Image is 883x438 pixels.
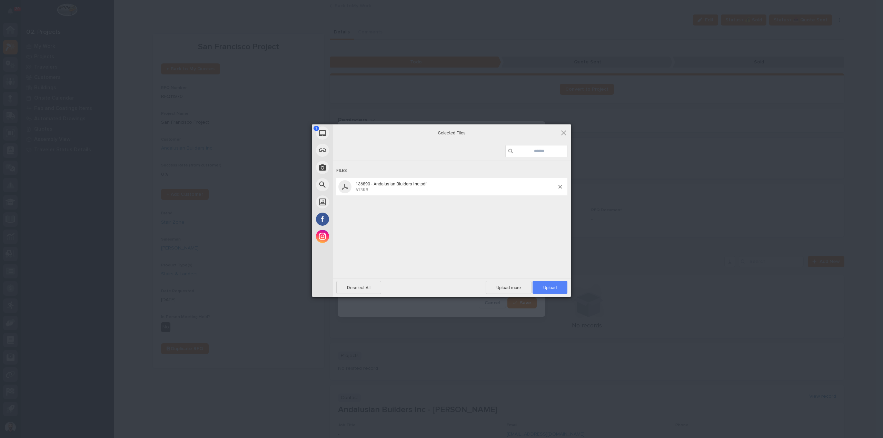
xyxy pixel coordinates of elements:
span: 136890 - Andalusian Biulders Inc.pdf [354,181,558,193]
span: 613KB [356,187,368,192]
span: Upload [533,281,567,294]
div: Link (URL) [312,142,395,159]
span: Click here or hit ESC to close picker [560,129,567,136]
span: 1 [314,126,319,131]
div: Instagram [312,228,395,245]
span: Selected Files [383,130,521,136]
div: Take Photo [312,159,395,176]
div: My Device [312,124,395,142]
span: 136890 - Andalusian Biulders Inc.pdf [356,181,427,186]
div: Facebook [312,211,395,228]
span: Upload [543,285,557,290]
div: Web Search [312,176,395,193]
div: Files [336,164,567,177]
div: Unsplash [312,193,395,211]
span: Deselect All [336,281,381,294]
span: Upload more [486,281,532,294]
